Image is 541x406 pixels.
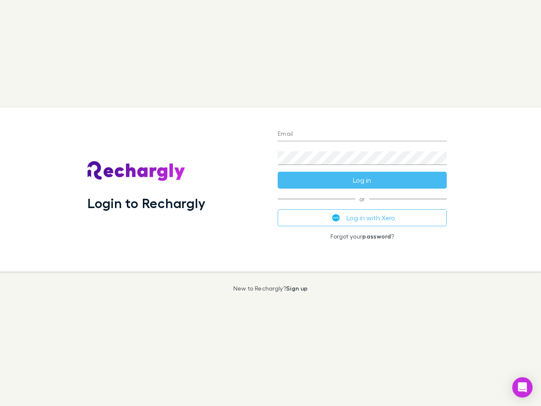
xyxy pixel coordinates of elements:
button: Log in [278,172,447,189]
h1: Login to Rechargly [87,195,205,211]
img: Rechargly's Logo [87,161,186,181]
button: Log in with Xero [278,209,447,226]
div: Open Intercom Messenger [512,377,533,398]
a: Sign up [286,285,308,292]
a: password [362,233,391,240]
p: Forgot your ? [278,233,447,240]
img: Xero's logo [332,214,340,222]
p: New to Rechargly? [233,285,308,292]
